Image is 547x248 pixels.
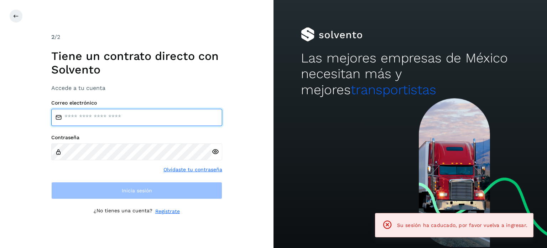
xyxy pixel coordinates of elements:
h2: Las mejores empresas de México necesitan más y mejores [301,50,520,98]
span: transportistas [351,82,436,97]
span: Su sesión ha caducado, por favor vuelva a ingresar. [397,222,527,228]
span: 2 [51,34,54,40]
label: Correo electrónico [51,100,222,106]
span: Inicia sesión [122,188,152,193]
label: Contraseña [51,135,222,141]
button: Inicia sesión [51,182,222,199]
h3: Accede a tu cuenta [51,85,222,91]
a: Regístrate [155,208,180,215]
p: ¿No tienes una cuenta? [94,208,152,215]
a: Olvidaste tu contraseña [163,166,222,173]
h1: Tiene un contrato directo con Solvento [51,49,222,77]
div: /2 [51,33,222,41]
